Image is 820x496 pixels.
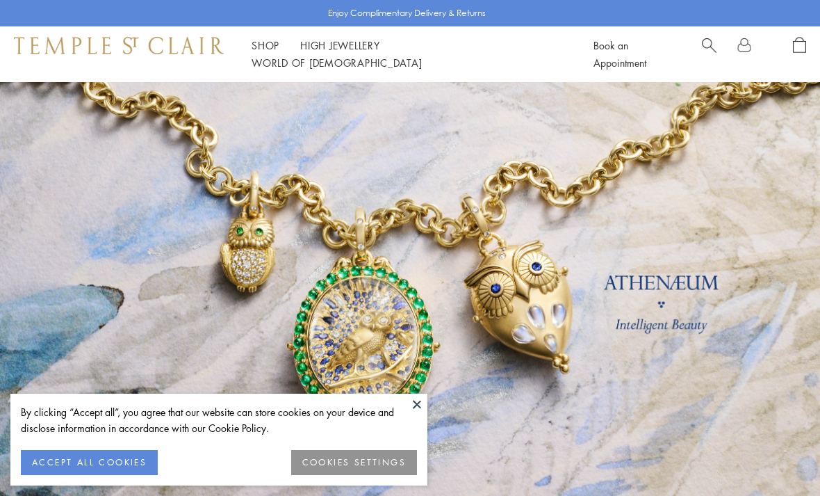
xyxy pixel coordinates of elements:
img: Temple St. Clair [14,37,224,54]
p: Enjoy Complimentary Delivery & Returns [328,6,486,20]
button: COOKIES SETTINGS [291,450,417,475]
a: ShopShop [252,38,279,52]
a: Open Shopping Bag [793,37,806,72]
a: High JewelleryHigh Jewellery [300,38,380,52]
a: Search [702,37,716,72]
button: ACCEPT ALL COOKIES [21,450,158,475]
iframe: Gorgias live chat messenger [751,431,806,482]
a: Book an Appointment [593,38,646,70]
div: By clicking “Accept all”, you agree that our website can store cookies on your device and disclos... [21,404,417,436]
a: World of [DEMOGRAPHIC_DATA]World of [DEMOGRAPHIC_DATA] [252,56,422,70]
nav: Main navigation [252,37,562,72]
